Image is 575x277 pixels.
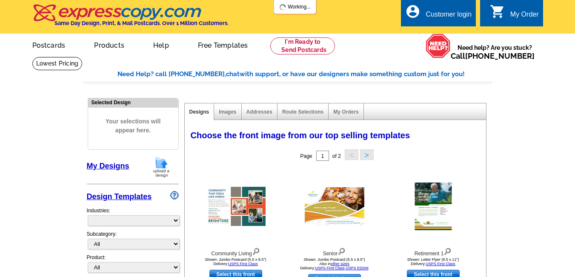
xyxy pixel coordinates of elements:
a: USPS EDDM [346,266,369,270]
a: Postcards [19,34,79,54]
div: Shown: Letter Flyer (8.5 x 11") Delivery: [386,257,480,266]
div: Shown: Jumbo Postcard (5.5 x 8.5") Delivery: [189,257,283,266]
img: Retirement 1 [415,183,452,230]
a: account_circle Customer login [405,9,472,20]
a: My Orders [333,109,358,115]
span: chat [226,70,240,78]
a: [PHONE_NUMBER] [465,51,535,60]
a: Help [140,34,183,54]
div: Subcategory: [87,230,179,254]
img: view design details [443,246,452,255]
div: Selected Design [88,98,178,106]
i: shopping_cart [490,4,505,19]
a: Addresses [246,109,272,115]
a: Design Templates [87,192,152,201]
span: Need help? Are you stuck? [451,43,539,60]
div: My Order [510,11,539,23]
a: USPS First Class [426,262,455,266]
a: other sizes [331,262,349,266]
a: USPS First Class [315,266,345,270]
div: Customer login [426,11,472,23]
img: design-wizard-help-icon.png [170,191,179,200]
div: Industries: [87,203,179,230]
span: Your selections will appear here. [94,109,172,143]
a: Images [219,109,236,115]
span: Call [451,51,535,60]
div: Need Help? call [PHONE_NUMBER], with support, or have our designers make something custom just fo... [117,69,492,79]
h4: Same Day Design, Print, & Mail Postcards. Over 1 Million Customers. [54,20,229,26]
span: Also in [319,262,349,266]
a: Same Day Design, Print, & Mail Postcards. Over 1 Million Customers. [32,10,229,26]
span: of 2 [332,153,341,159]
button: > [360,149,374,160]
img: upload-design [150,156,172,178]
a: Route Selections [282,109,323,115]
div: Senior [288,246,381,257]
img: Senior [305,187,364,226]
a: Free Templates [184,34,262,54]
img: loading... [279,4,286,11]
a: My Designs [87,162,129,170]
img: Community Living [206,187,266,226]
a: USPS First Class [228,262,258,266]
span: Choose the front image from our top selling templates [191,131,410,140]
img: view design details [338,246,346,255]
span: Page [300,153,312,159]
a: Products [80,34,138,54]
a: shopping_cart My Order [490,9,539,20]
div: Shown: Jumbo Postcard (5.5 x 8.5") Delivery: , [288,257,381,270]
img: view design details [252,246,260,255]
a: Designs [189,109,209,115]
div: Community Living [189,246,283,257]
div: Retirement 1 [386,246,480,257]
button: < [345,149,358,160]
i: account_circle [405,4,421,19]
img: help [426,34,451,58]
div: Product: [87,254,179,277]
